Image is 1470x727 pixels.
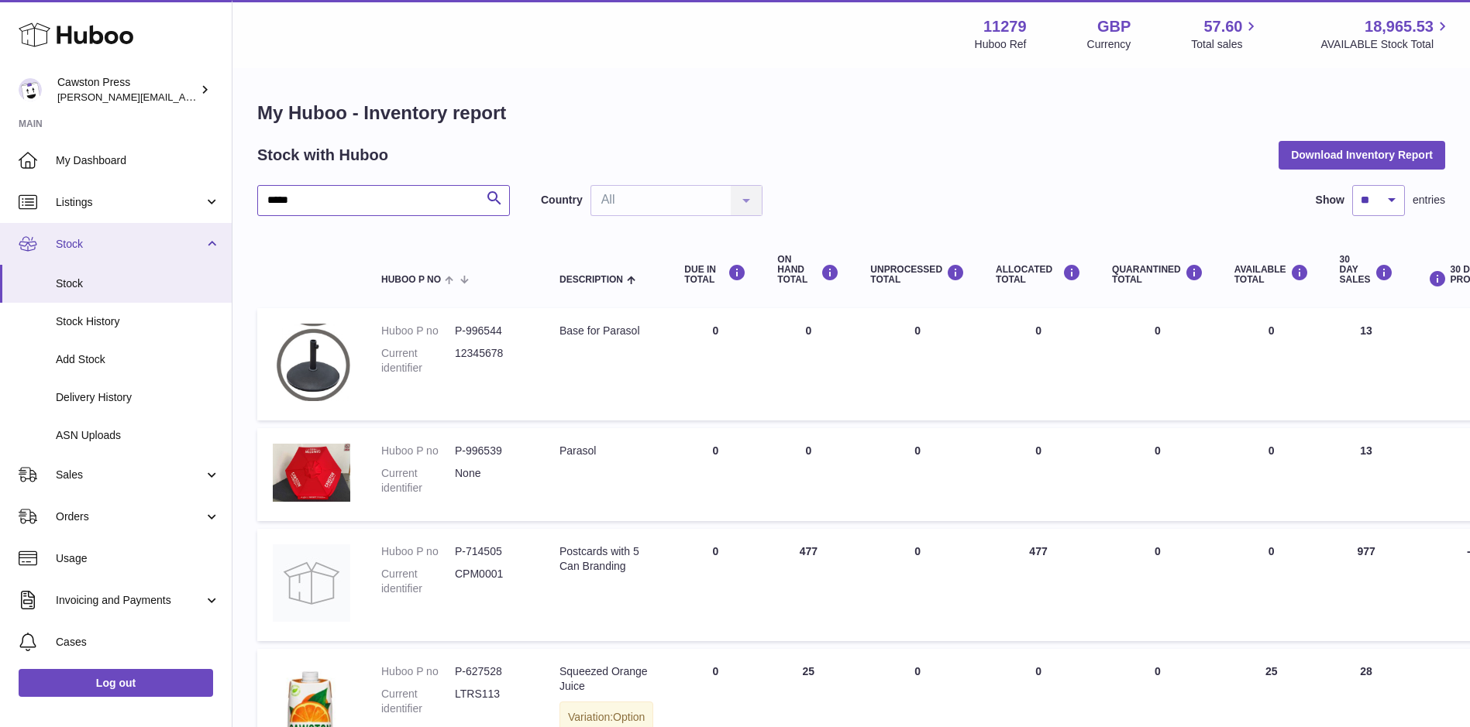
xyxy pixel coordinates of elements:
h1: My Huboo - Inventory report [257,101,1445,125]
span: Delivery History [56,390,220,405]
span: Total sales [1191,37,1260,52]
span: Stock History [56,314,220,329]
div: Currency [1087,37,1131,52]
div: Huboo Ref [975,37,1027,52]
span: 0 [1155,545,1161,557]
img: product image [273,444,350,502]
span: Add Stock [56,352,220,367]
dd: P-627528 [455,664,528,679]
td: 0 [762,428,855,521]
span: Huboo P no [381,275,441,285]
span: Stock [56,276,220,291]
dt: Huboo P no [381,444,455,458]
div: Base for Parasol [559,324,653,338]
span: ASN Uploads [56,428,220,443]
td: 0 [855,308,980,420]
span: [PERSON_NAME][EMAIL_ADDRESS][PERSON_NAME][DOMAIN_NAME] [57,91,394,103]
td: 477 [980,529,1096,641]
dt: Huboo P no [381,664,455,679]
div: Cawston Press [57,75,197,105]
dt: Current identifier [381,466,455,496]
span: Listings [56,195,204,210]
label: Country [541,193,583,207]
button: Download Inventory Report [1279,141,1445,169]
dt: Current identifier [381,346,455,376]
a: Log out [19,669,213,697]
td: 477 [762,529,855,641]
strong: GBP [1097,16,1131,37]
div: AVAILABLE Total [1234,264,1309,285]
div: Parasol [559,444,653,458]
div: QUARANTINED Total [1112,264,1203,285]
span: 18,965.53 [1365,16,1434,37]
img: product image [273,324,350,401]
a: 18,965.53 AVAILABLE Stock Total [1320,16,1451,52]
dt: Current identifier [381,687,455,716]
dt: Huboo P no [381,544,455,559]
label: Show [1316,193,1344,207]
span: 57.60 [1203,16,1242,37]
span: Invoicing and Payments [56,593,204,608]
span: Description [559,275,623,285]
div: DUE IN TOTAL [684,264,746,285]
h2: Stock with Huboo [257,145,388,166]
td: 0 [980,428,1096,521]
dt: Current identifier [381,567,455,596]
dt: Huboo P no [381,324,455,338]
span: 0 [1155,665,1161,677]
div: UNPROCESSED Total [870,264,965,285]
span: Sales [56,468,204,482]
span: 0 [1155,324,1161,337]
dd: None [455,466,528,496]
span: AVAILABLE Stock Total [1320,37,1451,52]
div: Postcards with 5 Can Branding [559,544,653,574]
td: 0 [1219,308,1324,420]
span: Usage [56,551,220,566]
span: 0 [1155,444,1161,457]
dd: 12345678 [455,346,528,376]
span: Stock [56,237,204,252]
a: 57.60 Total sales [1191,16,1260,52]
strong: 11279 [983,16,1027,37]
td: 0 [855,529,980,641]
dd: P-996539 [455,444,528,458]
td: 0 [669,428,762,521]
dd: P-996544 [455,324,528,338]
dd: CPM0001 [455,567,528,596]
dd: P-714505 [455,544,528,559]
td: 13 [1324,308,1409,420]
td: 0 [762,308,855,420]
span: My Dashboard [56,153,220,168]
td: 0 [980,308,1096,420]
dd: LTRS113 [455,687,528,716]
div: 30 DAY SALES [1340,255,1393,286]
td: 0 [855,428,980,521]
span: Cases [56,635,220,650]
span: Orders [56,509,204,524]
td: 0 [669,308,762,420]
div: Squeezed Orange Juice [559,664,653,694]
td: 13 [1324,428,1409,521]
td: 0 [1219,428,1324,521]
td: 0 [669,529,762,641]
td: 977 [1324,529,1409,641]
td: 0 [1219,529,1324,641]
div: ON HAND Total [777,255,839,286]
span: entries [1413,193,1445,207]
div: ALLOCATED Total [996,264,1081,285]
img: product image [273,544,350,622]
img: thomas.carson@cawstonpress.com [19,78,42,101]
